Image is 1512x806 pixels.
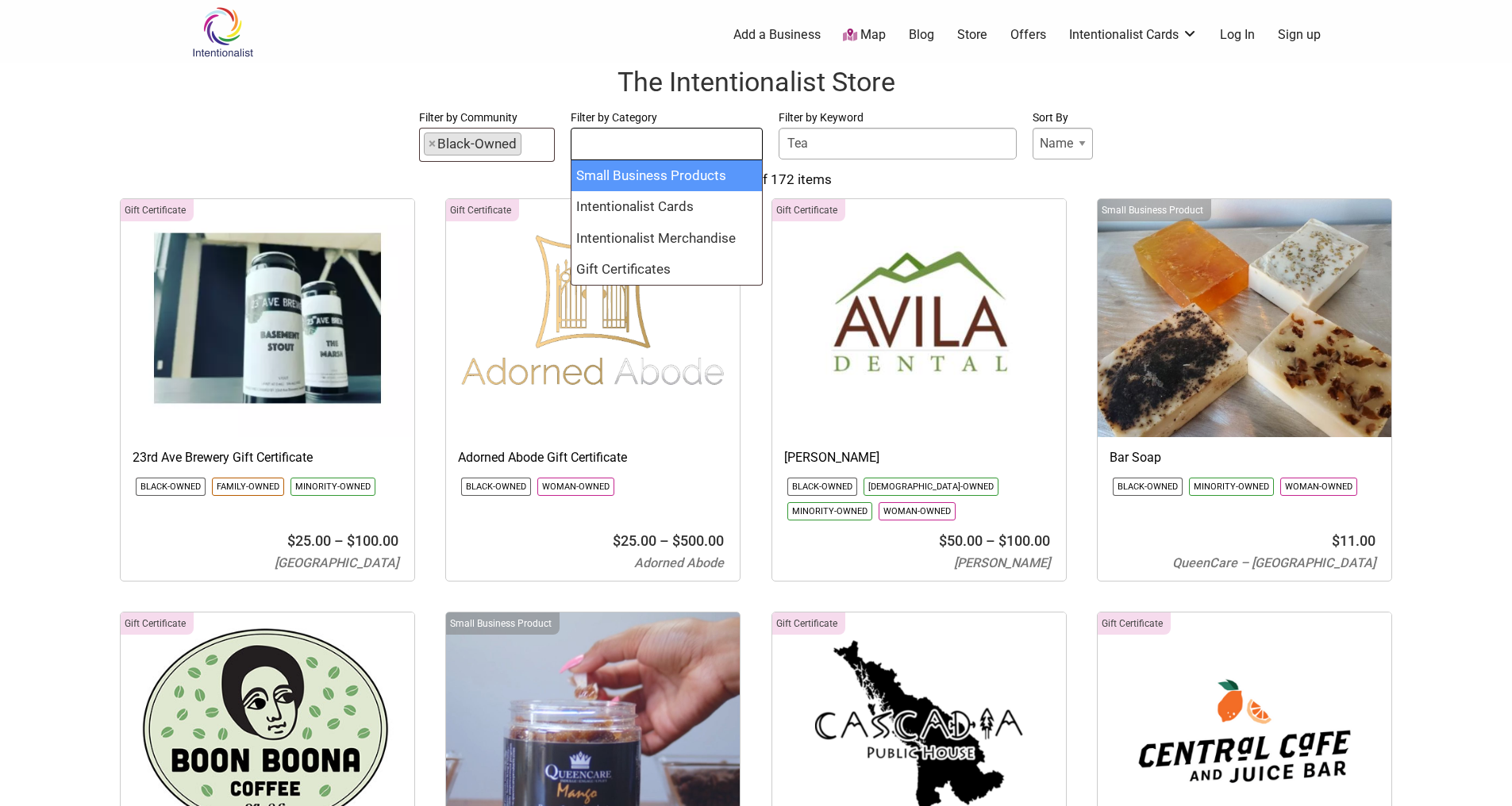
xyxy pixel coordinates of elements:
li: Intentionalist Merchandise [571,223,762,254]
span: $ [998,532,1006,549]
a: Log In [1220,26,1255,44]
label: Sort By [1033,108,1093,128]
li: Click to show only this community [1189,478,1274,496]
label: Filter by Keyword [779,108,1017,128]
li: Click to show only this community [787,478,857,496]
li: Click to show only this community [879,502,956,520]
li: Intentionalist Cards [571,191,762,222]
span: $ [287,532,295,549]
span: Adorned Abode [634,555,724,570]
bdi: 25.00 [613,532,656,549]
img: QueenCare Bar Soap [1098,199,1391,437]
div: Click to show only this category [121,199,194,221]
a: Add a Business [733,26,821,44]
li: Click to show only this community [212,478,284,496]
img: Intentionalist [185,6,260,58]
a: Map [843,26,886,44]
li: Click to show only this community [136,478,206,496]
h3: 23rd Ave Brewery Gift Certificate [133,449,402,466]
div: Click to show only this category [121,612,194,635]
div: Showing 46 of 172 items [16,170,1496,190]
div: Click to show only this category [446,612,560,635]
h3: Adorned Abode Gift Certificate [458,449,728,466]
div: Click to show only this category [772,199,845,221]
a: Sign up [1278,26,1321,44]
span: $ [939,532,947,549]
span: [PERSON_NAME] [954,555,1050,570]
h3: [PERSON_NAME] [784,449,1054,466]
span: – [660,532,669,549]
span: $ [347,532,355,549]
span: $ [613,532,621,549]
span: – [334,532,344,549]
span: [GEOGRAPHIC_DATA] [275,555,398,570]
span: QueenCare – [GEOGRAPHIC_DATA] [1172,555,1375,570]
div: Click to show only this category [772,612,845,635]
li: Black-Owned [424,132,521,155]
bdi: 500.00 [672,532,724,549]
li: Click to show only this community [290,478,375,496]
input: at least 3 characters [779,128,1017,159]
bdi: 100.00 [998,532,1050,549]
li: Click to show only this community [537,478,614,496]
li: Click to show only this community [1280,478,1357,496]
img: Adorned Abode Gift Certificates [446,199,740,437]
img: Avila Dental [772,199,1066,437]
li: Click to show only this community [864,478,998,496]
a: Store [957,26,987,44]
li: Click to show only this community [1113,478,1183,496]
bdi: 100.00 [347,532,398,549]
span: × [429,133,436,155]
span: $ [1332,532,1340,549]
a: Offers [1010,26,1046,44]
span: $ [672,532,680,549]
a: Blog [909,26,934,44]
li: Click to show only this community [787,502,872,520]
bdi: 50.00 [939,532,983,549]
li: Gift Certificates [571,254,762,285]
div: Click to show only this category [1098,612,1171,635]
bdi: 25.00 [287,532,331,549]
a: Intentionalist Cards [1069,26,1198,44]
label: Filter by Category [571,108,763,128]
div: Click to show only this category [1098,199,1211,221]
div: Click to show only this category [446,199,519,221]
li: Click to show only this community [461,478,531,496]
bdi: 11.00 [1332,532,1375,549]
h3: Bar Soap [1110,449,1379,466]
li: Small Business Products [571,160,762,191]
label: Filter by Community [419,108,556,128]
span: – [986,532,995,549]
h1: The Intentionalist Store [16,63,1496,102]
